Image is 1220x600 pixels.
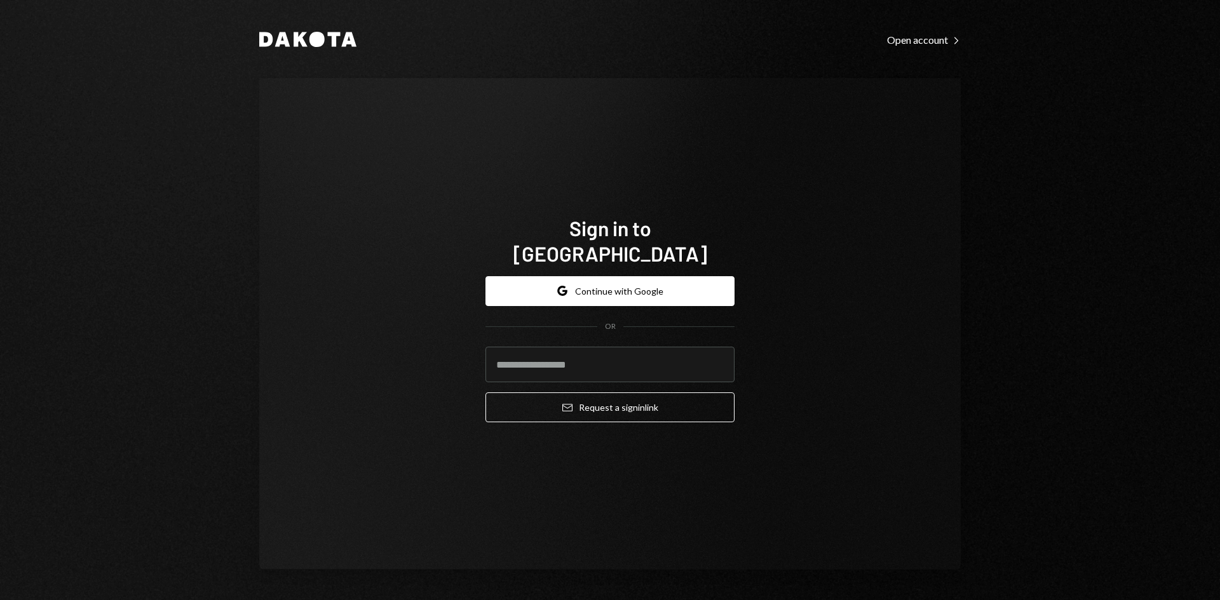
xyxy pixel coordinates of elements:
a: Open account [887,32,961,46]
button: Continue with Google [485,276,735,306]
div: Open account [887,34,961,46]
div: OR [605,321,616,332]
button: Request a signinlink [485,392,735,422]
h1: Sign in to [GEOGRAPHIC_DATA] [485,215,735,266]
